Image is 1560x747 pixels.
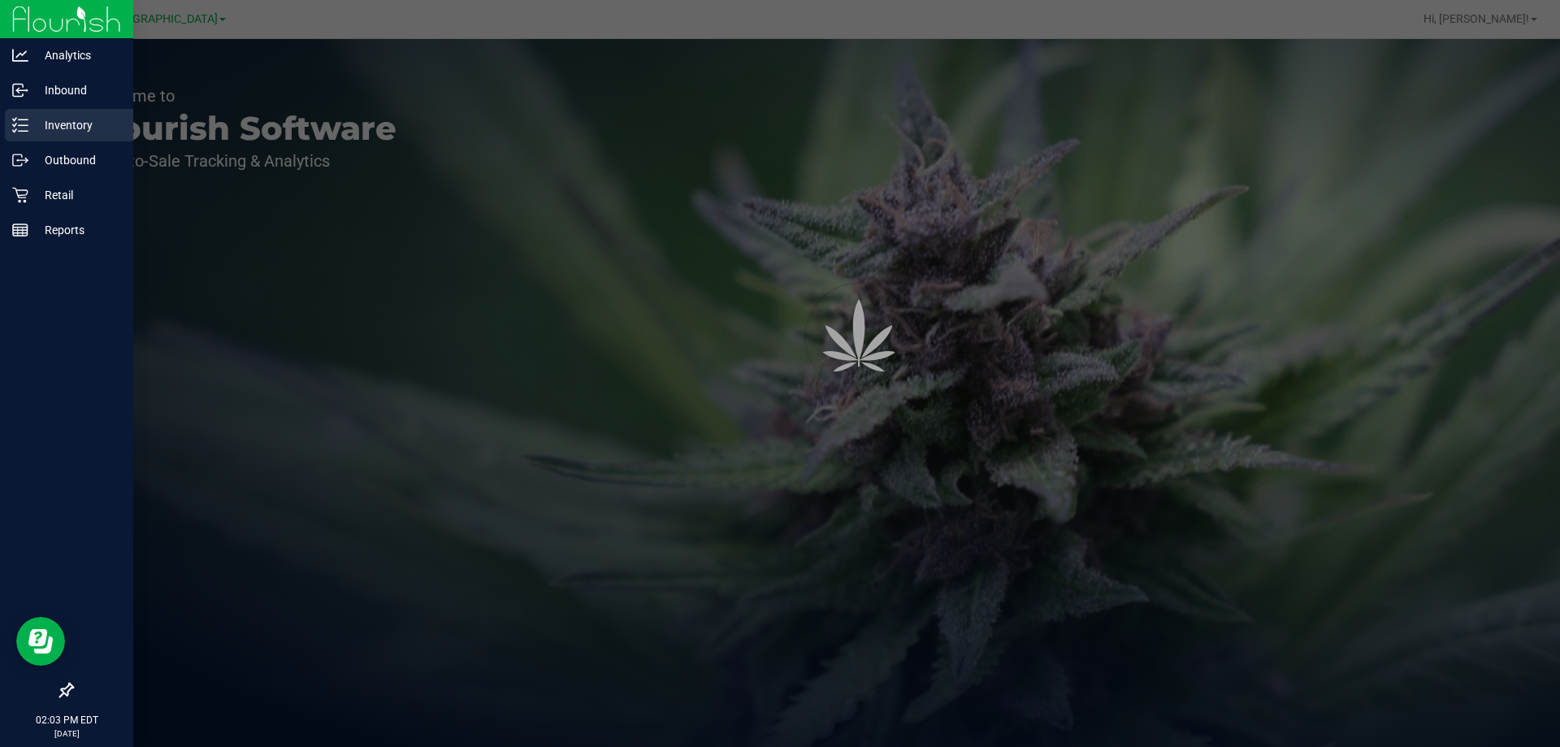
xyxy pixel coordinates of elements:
[28,80,126,100] p: Inbound
[7,727,126,740] p: [DATE]
[12,117,28,133] inline-svg: Inventory
[7,713,126,727] p: 02:03 PM EDT
[12,152,28,168] inline-svg: Outbound
[28,220,126,240] p: Reports
[12,187,28,203] inline-svg: Retail
[28,115,126,135] p: Inventory
[16,617,65,666] iframe: Resource center
[28,185,126,205] p: Retail
[12,82,28,98] inline-svg: Inbound
[12,47,28,63] inline-svg: Analytics
[28,150,126,170] p: Outbound
[12,222,28,238] inline-svg: Reports
[28,46,126,65] p: Analytics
